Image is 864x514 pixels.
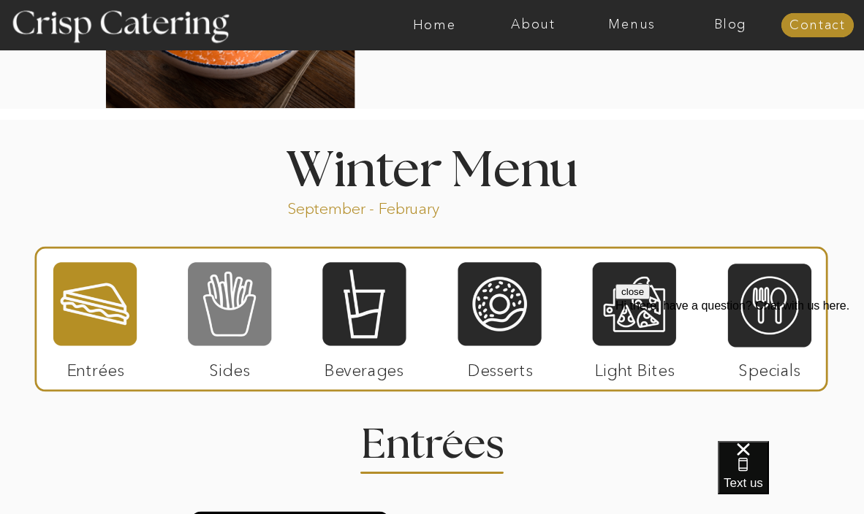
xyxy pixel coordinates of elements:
iframe: podium webchat widget prompt [615,284,864,459]
p: September - February [287,199,485,215]
p: Light Bites [587,346,683,388]
h1: Winter Menu [232,146,632,188]
a: Contact [781,19,854,34]
a: Menus [583,18,681,33]
a: About [484,18,583,33]
a: Home [385,18,484,33]
iframe: podium webchat widget bubble [718,441,864,514]
p: Beverages [316,346,412,388]
p: Entrées [48,346,143,388]
p: Desserts [452,346,548,388]
h2: Entrees [361,424,502,452]
a: Blog [681,18,780,33]
p: Sides [181,346,277,388]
